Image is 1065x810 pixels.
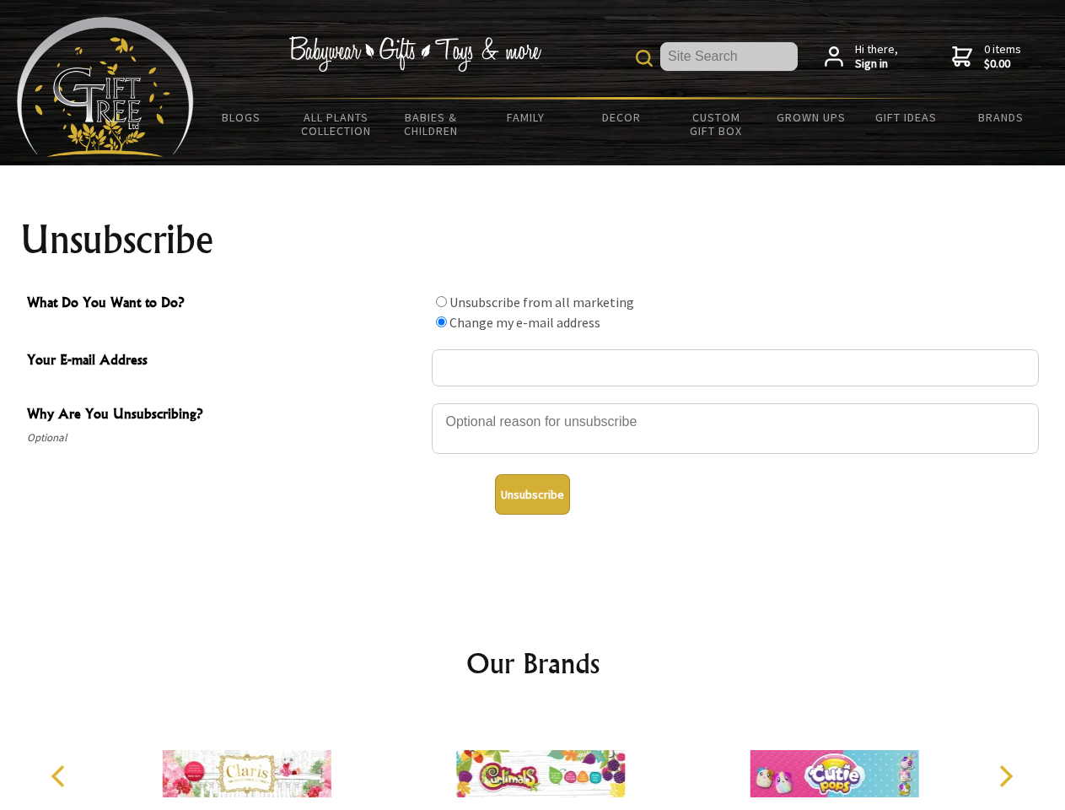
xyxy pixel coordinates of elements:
[449,294,634,310] label: Unsubscribe from all marketing
[289,100,385,148] a: All Plants Collection
[27,403,423,428] span: Why Are You Unsubscribing?
[952,42,1021,72] a: 0 items$0.00
[27,349,423,374] span: Your E-mail Address
[669,100,764,148] a: Custom Gift Box
[825,42,898,72] a: Hi there,Sign in
[495,474,570,515] button: Unsubscribe
[954,100,1049,135] a: Brands
[34,643,1032,683] h2: Our Brands
[27,292,423,316] span: What Do You Want to Do?
[984,57,1021,72] strong: $0.00
[573,100,669,135] a: Decor
[17,17,194,157] img: Babyware - Gifts - Toys and more...
[436,296,447,307] input: What Do You Want to Do?
[20,219,1046,260] h1: Unsubscribe
[855,42,898,72] span: Hi there,
[763,100,858,135] a: Grown Ups
[858,100,954,135] a: Gift Ideas
[27,428,423,448] span: Optional
[479,100,574,135] a: Family
[432,403,1039,454] textarea: Why Are You Unsubscribing?
[660,42,798,71] input: Site Search
[194,100,289,135] a: BLOGS
[384,100,479,148] a: Babies & Children
[436,316,447,327] input: What Do You Want to Do?
[855,57,898,72] strong: Sign in
[984,41,1021,72] span: 0 items
[449,314,600,331] label: Change my e-mail address
[432,349,1039,386] input: Your E-mail Address
[636,50,653,67] img: product search
[288,36,541,72] img: Babywear - Gifts - Toys & more
[42,758,79,795] button: Previous
[987,758,1024,795] button: Next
